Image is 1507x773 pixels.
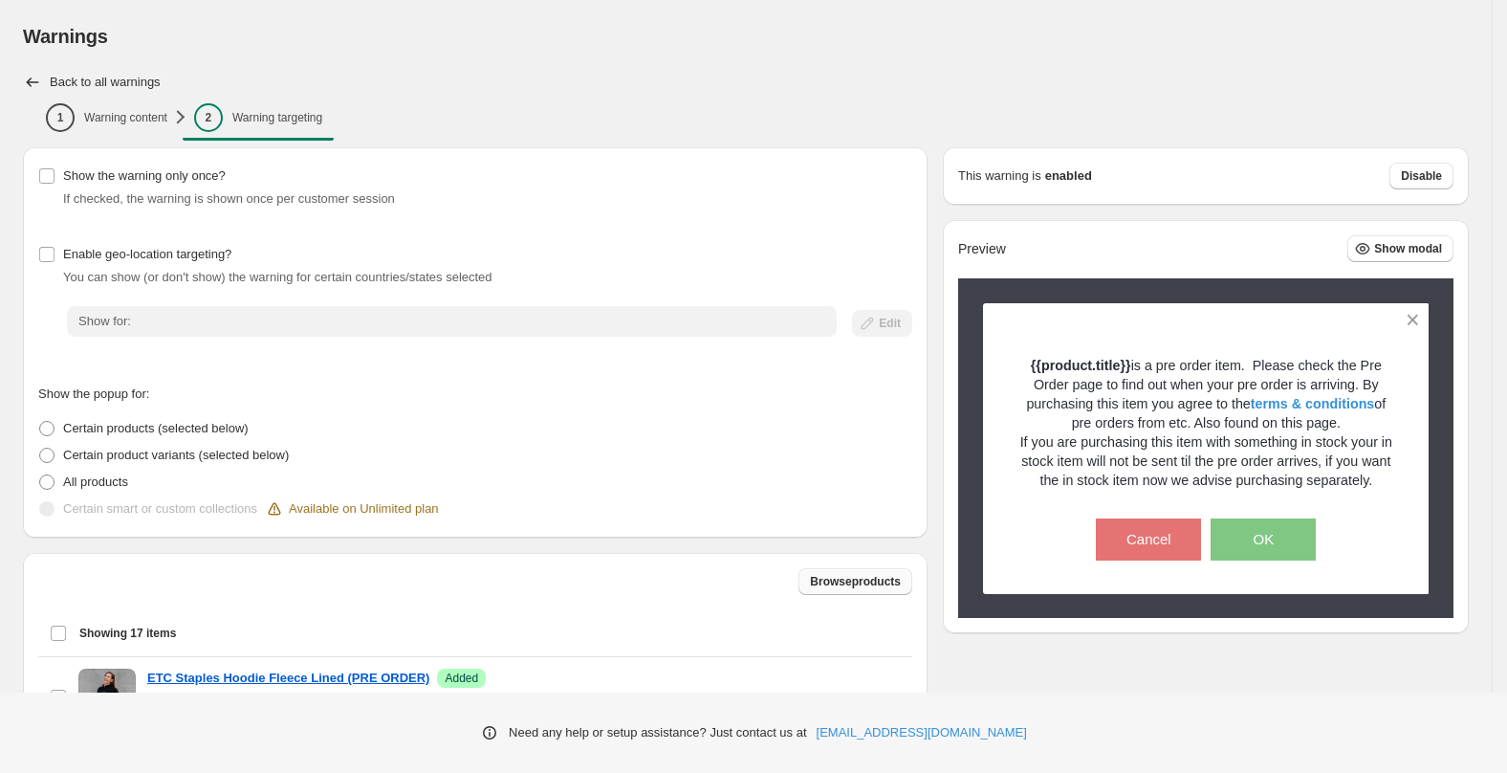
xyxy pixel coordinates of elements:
button: OK [1211,519,1316,561]
p: This warning is [958,166,1041,186]
span: Show for: [78,314,131,328]
h2: Back to all warnings [50,75,161,90]
button: Cancel [1096,519,1201,561]
span: Show modal [1374,241,1442,256]
p: If you are purchasing this item with something in stock your in stock item will not be sent til t... [1016,432,1396,490]
span: If checked, the warning is shown once per customer session [63,191,395,206]
span: Enable geo-location targeting? [63,247,231,261]
span: You can show (or don't show) the warning for certain countries/states selected [63,270,492,284]
strong: {{product.title}} [1031,358,1131,373]
p: Warning content [84,110,167,125]
button: Browseproducts [798,568,912,595]
a: ETC Staples Hoodie Fleece Lined (PRE ORDER) [147,669,429,688]
div: 1 [46,103,75,132]
span: Certain products (selected below) [63,421,249,435]
span: Showing 17 items [79,626,176,641]
span: Browse products [810,574,901,589]
span: Added [445,671,478,686]
div: 2 [194,103,223,132]
button: Show modal [1347,235,1453,262]
p: Certain smart or custom collections [63,499,257,519]
strong: enabled [1045,166,1092,186]
p: Warning targeting [232,110,322,125]
p: All products [63,473,128,492]
h2: Preview [958,241,1006,257]
span: Show the popup for: [38,386,149,401]
span: Show the warning only once? [63,168,226,183]
span: Warnings [23,26,108,47]
button: Disable [1389,163,1453,189]
a: [EMAIL_ADDRESS][DOMAIN_NAME] [817,723,1027,742]
a: terms & conditions [1251,396,1374,411]
div: Available on Unlimited plan [265,499,439,519]
p: is a pre order item. Please check the Pre Order page to find out when your pre order is arriving.... [1016,356,1396,432]
span: Certain product variants (selected below) [63,448,289,462]
span: Disable [1401,168,1442,184]
img: ETC Staples Hoodie Fleece Lined (PRE ORDER) [78,669,136,726]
